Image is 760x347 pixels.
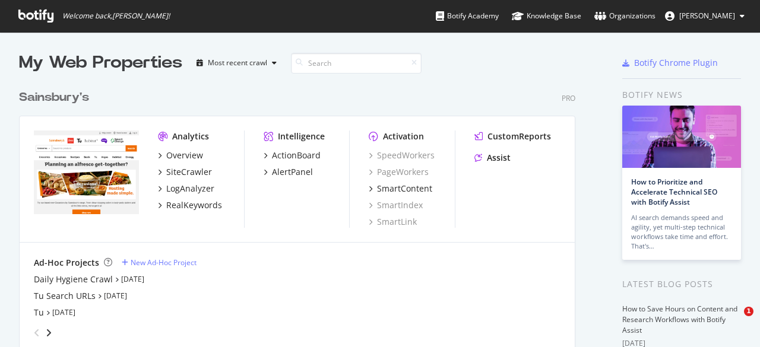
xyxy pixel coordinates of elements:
[512,10,581,22] div: Knowledge Base
[29,323,45,342] div: angle-left
[744,307,753,316] span: 1
[487,152,511,164] div: Assist
[278,130,325,142] div: Intelligence
[158,149,203,161] a: Overview
[166,149,203,161] div: Overview
[166,183,214,195] div: LogAnalyzer
[369,166,429,178] a: PageWorkers
[631,213,732,251] div: AI search demands speed and agility, yet multi-step technical workflows take time and effort. Tha...
[369,199,423,211] a: SmartIndex
[679,11,735,21] span: Abhishek Hatle
[474,152,511,164] a: Assist
[19,89,89,106] div: Sainsbury's
[291,53,422,74] input: Search
[655,7,754,26] button: [PERSON_NAME]
[264,149,321,161] a: ActionBoard
[62,11,170,21] span: Welcome back, [PERSON_NAME] !
[158,183,214,195] a: LogAnalyzer
[34,290,96,302] a: Tu Search URLs
[104,291,127,301] a: [DATE]
[622,278,741,291] div: Latest Blog Posts
[121,274,144,284] a: [DATE]
[19,51,182,75] div: My Web Properties
[369,183,432,195] a: SmartContent
[622,106,741,168] img: How to Prioritize and Accelerate Technical SEO with Botify Assist
[369,216,417,228] a: SmartLink
[34,307,44,319] a: Tu
[34,273,113,285] a: Daily Hygiene Crawl
[562,93,575,103] div: Pro
[594,10,655,22] div: Organizations
[436,10,499,22] div: Botify Academy
[52,307,75,317] a: [DATE]
[208,59,267,66] div: Most recent crawl
[634,57,718,69] div: Botify Chrome Plugin
[122,257,197,268] a: New Ad-Hoc Project
[166,166,212,178] div: SiteCrawler
[158,199,222,211] a: RealKeywords
[131,257,197,268] div: New Ad-Hoc Project
[45,327,53,339] div: angle-right
[631,177,717,207] a: How to Prioritize and Accelerate Technical SEO with Botify Assist
[383,130,424,142] div: Activation
[622,57,718,69] a: Botify Chrome Plugin
[19,89,94,106] a: Sainsbury's
[34,130,139,215] img: *.sainsburys.co.uk/
[474,130,551,142] a: CustomReports
[172,130,209,142] div: Analytics
[272,166,313,178] div: AlertPanel
[34,257,99,269] div: Ad-Hoc Projects
[487,130,551,142] div: CustomReports
[369,149,435,161] a: SpeedWorkers
[622,304,737,335] a: How to Save Hours on Content and Research Workflows with Botify Assist
[720,307,748,335] iframe: Intercom live chat
[622,88,741,101] div: Botify news
[158,166,212,178] a: SiteCrawler
[377,183,432,195] div: SmartContent
[166,199,222,211] div: RealKeywords
[192,53,281,72] button: Most recent crawl
[272,149,321,161] div: ActionBoard
[264,166,313,178] a: AlertPanel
